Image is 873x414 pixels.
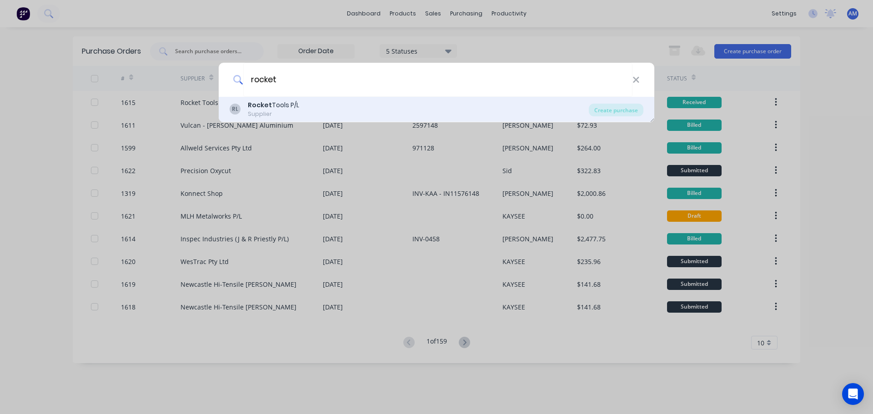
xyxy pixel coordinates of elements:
div: Open Intercom Messenger [842,383,864,405]
input: Enter a supplier name to create a new order... [243,63,632,97]
b: Rocket [248,100,272,110]
div: RL [230,104,241,115]
div: Create purchase [589,104,643,116]
div: Tools P/L [248,100,299,110]
div: Supplier [248,110,299,118]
